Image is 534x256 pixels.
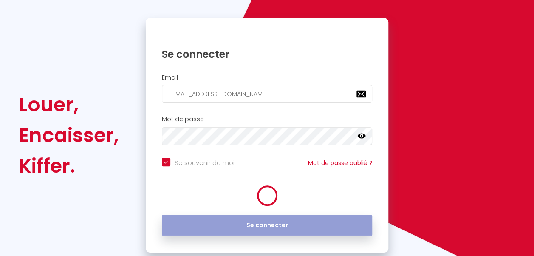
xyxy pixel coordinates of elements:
h2: Email [162,74,373,81]
div: Louer, [19,89,119,120]
button: Se connecter [162,215,373,236]
div: Encaisser, [19,120,119,151]
input: Ton Email [162,85,373,103]
h2: Mot de passe [162,116,373,123]
h1: Se connecter [162,48,373,61]
a: Mot de passe oublié ? [308,159,372,167]
div: Kiffer. [19,151,119,181]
